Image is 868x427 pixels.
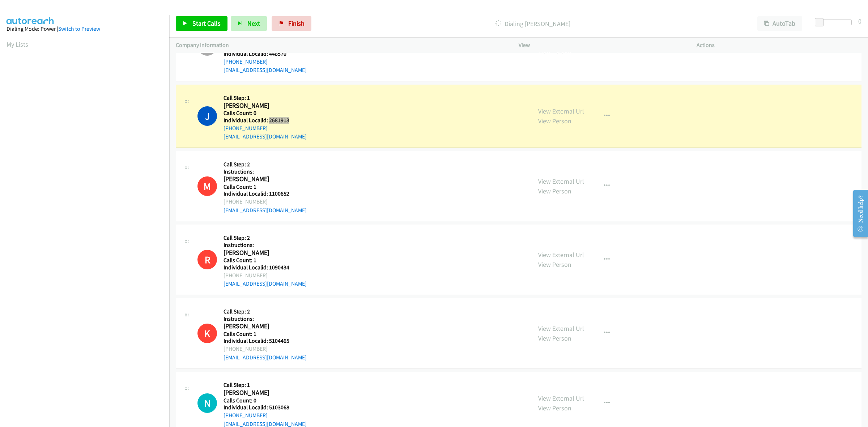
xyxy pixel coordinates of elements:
a: View External Url [538,394,584,402]
div: This number is on the do not call list [197,324,217,343]
h5: Individual Localid: 1090434 [224,264,307,271]
span: Finish [288,19,305,27]
a: View External Url [538,251,584,259]
h5: Call Step: 2 [224,161,307,168]
p: View [519,41,684,50]
h2: [PERSON_NAME] [224,389,305,397]
h5: Calls Count: 1 [224,183,307,191]
h5: Call Step: 1 [224,94,307,102]
a: View Person [538,404,571,412]
div: [PHONE_NUMBER] [224,345,307,353]
a: [EMAIL_ADDRESS][DOMAIN_NAME] [224,207,307,214]
h2: [PERSON_NAME] [224,322,305,330]
iframe: Dialpad [7,56,169,399]
div: This number is on the do not call list [197,250,217,269]
h5: Instructions: [224,242,307,249]
h1: R [197,250,217,269]
h5: Calls Count: 0 [224,110,307,117]
h5: Individual Localid: 1100652 [224,190,307,197]
a: View External Url [538,177,584,185]
h5: Individual Localid: 5103068 [224,404,307,411]
h5: Calls Count: 0 [224,397,307,404]
h5: Calls Count: 1 [224,257,307,264]
div: [PHONE_NUMBER] [224,197,307,206]
div: Dialing Mode: Power | [7,25,163,33]
iframe: Resource Center [847,185,868,242]
h5: Instructions: [224,315,307,323]
h2: [PERSON_NAME] [224,175,305,183]
a: Finish [272,16,311,31]
h1: M [197,176,217,196]
p: Actions [697,41,861,50]
a: View External Url [538,324,584,333]
a: View Person [538,187,571,195]
button: AutoTab [757,16,802,31]
h5: Call Step: 2 [224,308,307,315]
button: Next [231,16,267,31]
a: My Lists [7,40,28,48]
p: Company Information [176,41,506,50]
div: The call is yet to be attempted [197,393,217,413]
a: View External Url [538,107,584,115]
h1: N [197,393,217,413]
a: View Person [538,260,571,269]
h1: J [197,106,217,126]
a: [EMAIL_ADDRESS][DOMAIN_NAME] [224,354,307,361]
h2: [PERSON_NAME] [224,102,305,110]
div: [PHONE_NUMBER] [224,271,307,280]
a: [PHONE_NUMBER] [224,58,268,65]
h2: [PERSON_NAME] [224,249,305,257]
a: [EMAIL_ADDRESS][DOMAIN_NAME] [224,67,307,73]
h5: Instructions: [224,168,307,175]
span: Start Calls [192,19,221,27]
a: View Person [538,117,571,125]
h5: Call Step: 2 [224,234,307,242]
h5: Calls Count: 1 [224,330,307,338]
a: Start Calls [176,16,227,31]
a: [EMAIL_ADDRESS][DOMAIN_NAME] [224,133,307,140]
p: Dialing [PERSON_NAME] [321,19,744,29]
span: Next [247,19,260,27]
a: Switch to Preview [58,25,100,32]
h1: K [197,324,217,343]
h5: Call Step: 1 [224,381,307,389]
h5: Individual Localid: 448570 [224,50,307,57]
h5: Individual Localid: 5104465 [224,337,307,345]
a: View Person [538,334,571,342]
div: Delay between calls (in seconds) [818,20,852,25]
a: [EMAIL_ADDRESS][DOMAIN_NAME] [224,280,307,287]
a: [PHONE_NUMBER] [224,412,268,419]
a: [PHONE_NUMBER] [224,125,268,132]
div: 0 [858,16,861,26]
h5: Individual Localid: 2681913 [224,117,307,124]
